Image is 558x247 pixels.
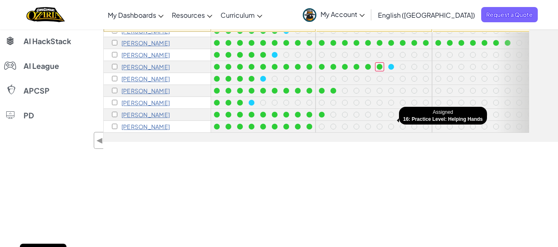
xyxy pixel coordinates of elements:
[399,107,487,125] div: Assigned
[221,11,255,19] span: Curriculum
[121,40,170,46] p: Ethan Shah
[374,4,479,26] a: English ([GEOGRAPHIC_DATA])
[121,99,170,106] p: Noura Toure
[121,64,170,70] p: Matty Shum
[24,62,59,70] span: AI League
[321,10,365,19] span: My Account
[172,11,205,19] span: Resources
[26,6,65,23] a: Ozaria by CodeCombat logo
[121,111,170,118] p: Gabriel Wheeler
[121,75,170,82] p: Meher Singh
[121,87,170,94] p: Caitlin Tiongco
[108,11,156,19] span: My Dashboards
[378,11,475,19] span: English ([GEOGRAPHIC_DATA])
[121,52,170,58] p: Victoria Sharlandjiev
[24,38,71,45] span: AI HackStack
[481,7,538,22] a: Request a Quote
[216,4,266,26] a: Curriculum
[299,2,369,28] a: My Account
[26,6,65,23] img: Home
[121,123,170,130] p: Karlina Yu
[104,4,168,26] a: My Dashboards
[303,8,316,22] img: avatar
[168,4,216,26] a: Resources
[403,116,483,122] strong: 16: Practice Level: Helping Hands
[96,134,103,146] span: ◀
